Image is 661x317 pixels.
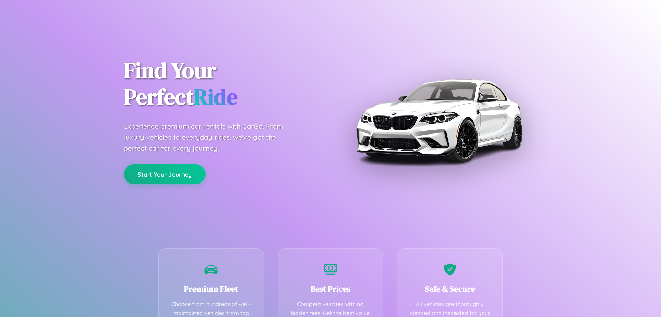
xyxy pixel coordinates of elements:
[124,121,296,154] p: Experience premium car rentals with CarGo. From luxury vehicles to everyday rides, we've got the ...
[124,57,320,110] h1: Find Your Perfect
[194,82,238,112] span: Ride
[169,283,253,295] h3: Premium Fleet
[124,164,206,184] button: Start Your Journey
[353,34,525,207] img: Premium BMW car rental vehicle
[408,283,492,295] h3: Safe & Secure
[288,283,373,295] h3: Best Prices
